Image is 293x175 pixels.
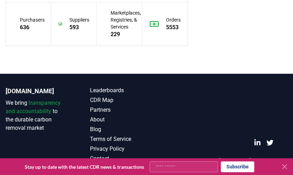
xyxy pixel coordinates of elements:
a: About [90,116,146,124]
a: LinkedIn [254,139,261,146]
span: transparency and accountability [6,100,61,114]
a: Twitter [266,139,273,146]
a: Partners [90,106,146,114]
p: 229 [111,30,141,39]
a: CDR Map [90,96,146,104]
p: 593 [69,23,89,32]
p: Suppliers [69,16,89,23]
p: [DOMAIN_NAME] [6,86,62,96]
p: Marketplaces, Registries, & Services [111,9,141,30]
a: Privacy Policy [90,145,146,153]
p: © 2025 [DOMAIN_NAME]. All rights reserved. [204,157,287,163]
a: Leaderboards [90,86,146,95]
p: Orders [166,16,181,23]
p: 636 [20,23,45,32]
p: Purchasers [20,16,45,23]
p: We bring to the durable carbon removal market [6,99,62,132]
a: Terms of Service [90,135,146,143]
p: 5553 [166,23,181,32]
a: Blog [90,125,146,134]
a: Contact [90,154,146,163]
